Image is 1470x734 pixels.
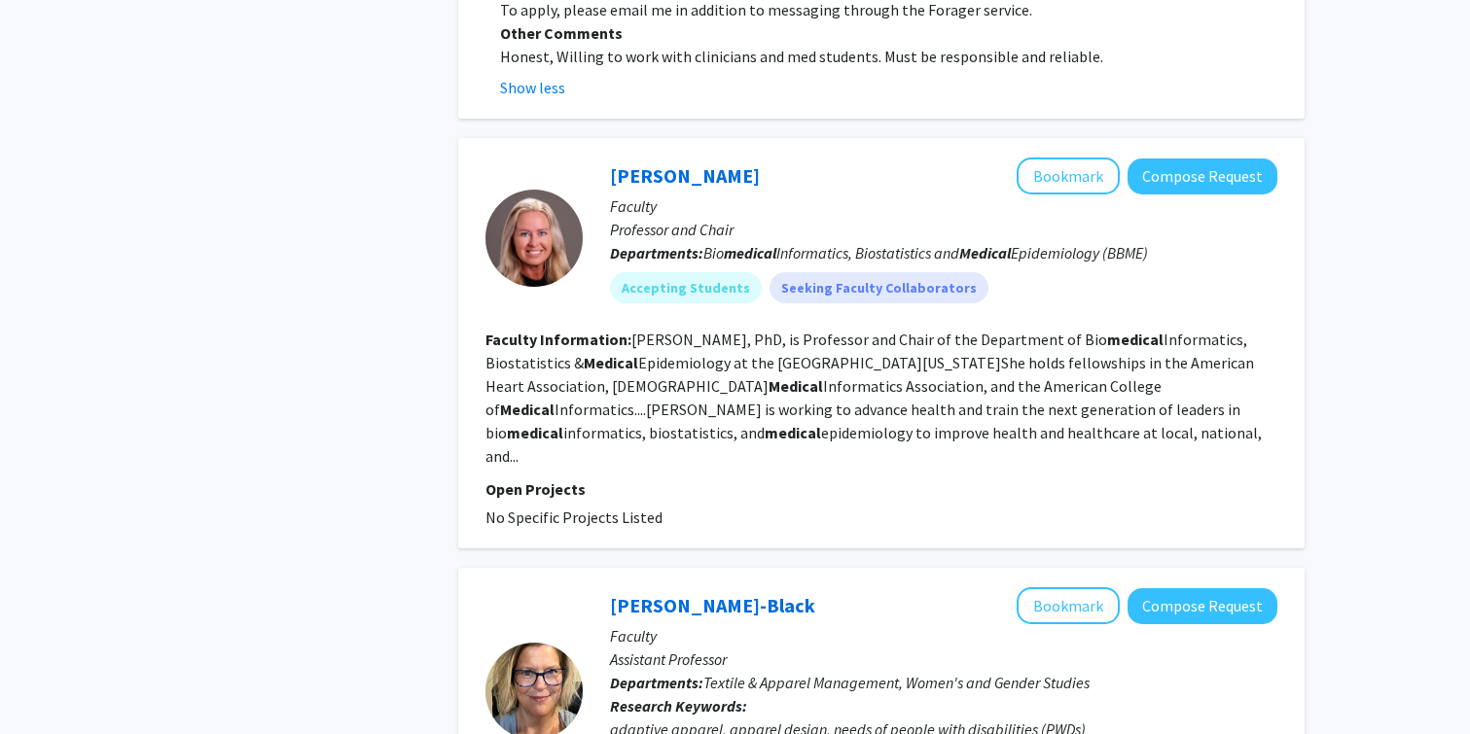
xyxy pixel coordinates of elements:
button: Add Randi Foraker to Bookmarks [1017,157,1120,194]
mat-chip: Accepting Students [610,272,762,303]
button: Add Kerri McBee-Black to Bookmarks [1017,587,1120,624]
b: medical [507,423,563,442]
b: Research Keywords: [610,696,747,716]
button: Show less [500,76,565,99]
b: Medical [500,400,555,419]
b: Departments: [610,673,703,692]
a: [PERSON_NAME] [610,163,760,188]
b: Medical [959,243,1011,262]
span: Honest, Willing to work with clinicians and med students. Must be responsible and reliable. [500,47,1103,66]
b: Faculty Information: [485,330,631,349]
b: medical [765,423,821,442]
p: Faculty [610,194,1277,218]
span: No Specific Projects Listed [485,507,663,527]
button: Compose Request to Kerri McBee-Black [1128,588,1277,624]
p: Faculty [610,624,1277,647]
b: Medical [769,376,823,396]
b: Medical [584,353,638,372]
iframe: Chat [15,647,83,719]
strong: Other Comments [500,23,623,43]
p: Open Projects [485,477,1277,501]
span: Bio Informatics, Biostatistics and Epidemiology (BBME) [703,243,1148,262]
span: Textile & Apparel Management, Women's and Gender Studies [703,673,1090,692]
b: medical [1107,330,1164,349]
button: Compose Request to Randi Foraker [1128,158,1277,194]
b: medical [724,243,776,262]
a: [PERSON_NAME]-Black [610,593,815,617]
p: Assistant Professor [610,647,1277,671]
fg-read-more: [PERSON_NAME], PhD, is Professor and Chair of the Department of Bio Informatics, Biostatistics & ... [485,330,1262,466]
b: Departments: [610,243,703,262]
mat-chip: Seeking Faculty Collaborators [770,272,988,303]
p: Professor and Chair [610,218,1277,241]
